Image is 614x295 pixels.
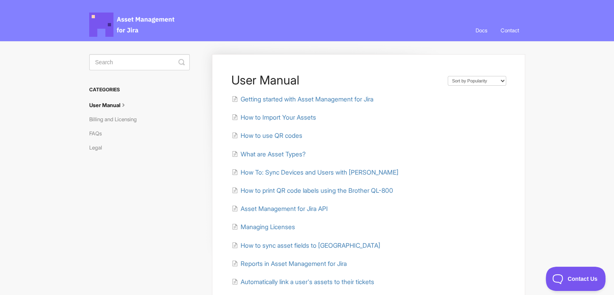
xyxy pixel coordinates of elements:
span: How To: Sync Devices and Users with [PERSON_NAME] [240,169,398,176]
a: Contact [495,19,525,41]
iframe: Toggle Customer Support [546,267,606,291]
span: How to sync asset fields to [GEOGRAPHIC_DATA] [240,242,380,249]
span: How to use QR codes [240,132,302,139]
a: How to use QR codes [231,132,302,139]
a: Getting started with Asset Management for Jira [231,95,373,103]
a: How to print QR code labels using the Brother QL-800 [231,187,393,194]
a: Reports in Asset Management for Jira [231,260,346,268]
span: How to print QR code labels using the Brother QL-800 [240,187,393,194]
a: Automatically link a user's assets to their tickets [231,278,374,286]
span: Asset Management for Jira API [240,205,327,213]
span: Asset Management for Jira Docs [89,13,176,37]
h1: User Manual [231,73,439,87]
span: Managing Licenses [240,223,295,231]
a: Managing Licenses [231,223,295,231]
a: Docs [469,19,493,41]
a: What are Asset Types? [231,150,305,158]
a: Asset Management for Jira API [231,205,327,213]
select: Page reloads on selection [448,76,506,86]
a: Billing and Licensing [89,113,143,126]
a: How to sync asset fields to [GEOGRAPHIC_DATA] [231,242,380,249]
h3: Categories [89,82,190,97]
span: How to Import Your Assets [240,114,316,121]
input: Search [89,54,190,70]
span: Getting started with Asset Management for Jira [240,95,373,103]
a: Legal [89,141,108,154]
span: Reports in Asset Management for Jira [240,260,346,268]
span: What are Asset Types? [240,150,305,158]
a: How to Import Your Assets [231,114,316,121]
a: FAQs [89,127,108,140]
a: User Manual [89,99,134,112]
a: How To: Sync Devices and Users with [PERSON_NAME] [231,169,398,176]
span: Automatically link a user's assets to their tickets [240,278,374,286]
